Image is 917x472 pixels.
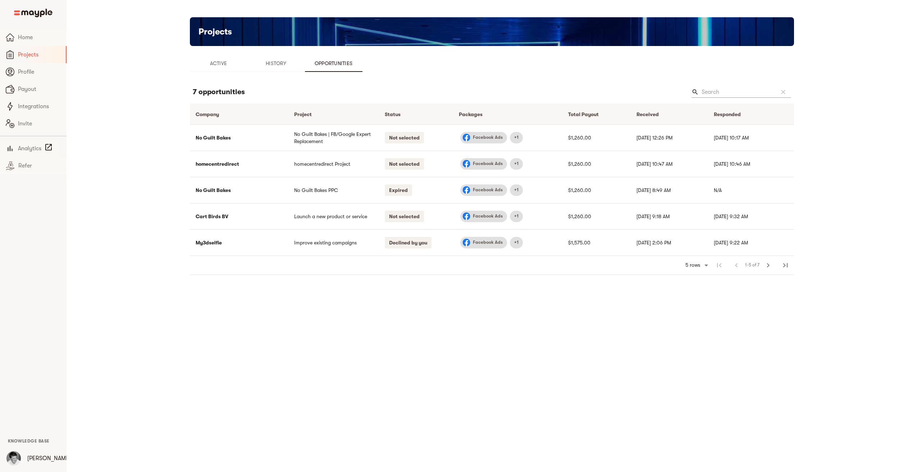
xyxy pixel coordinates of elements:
[462,133,471,142] img: facebook.svg
[781,261,790,270] span: last_page
[193,86,245,98] h6: 7 opportunities
[745,262,759,269] span: 1-5 of 7
[194,59,243,68] span: Active
[711,257,728,274] span: First Page
[385,211,424,222] p: Not selected
[714,187,722,193] span: N/A
[469,239,507,246] span: Facebook Ads
[510,211,523,222] div: Google Ads
[462,186,471,194] img: facebook.svg
[18,33,61,42] span: Home
[692,88,699,96] span: Search
[252,59,301,68] span: History
[510,187,523,193] span: +1
[562,203,631,229] td: $1,260.00
[764,261,772,270] span: chevron_right
[637,161,672,167] span: [DATE] 10:47 AM
[562,124,631,151] td: $1,260.00
[190,229,288,256] td: My3dselfie
[294,110,312,119] div: Project
[18,161,61,170] span: Refer
[196,110,219,119] div: Company
[385,184,412,196] p: Expired
[459,110,492,119] span: Packages
[637,110,659,119] div: Received
[681,260,711,271] div: 5 rows
[14,9,53,17] img: Main logo
[18,102,61,111] span: Integrations
[510,237,523,248] div: Google Ads
[6,451,21,466] img: wX89r4wFQIubCHj7pWQt
[2,447,25,470] button: User Menu
[777,257,794,274] span: Last Page
[469,134,507,141] span: Facebook Ads
[8,439,50,444] span: Knowledge Base
[562,151,631,177] td: $1,260.00
[702,86,772,98] input: Search
[190,124,288,151] td: No Guilt Bakes
[385,110,401,119] div: Status
[385,132,424,143] p: Not selected
[684,262,702,268] div: 5 rows
[568,110,599,119] div: Total Payout
[196,110,228,119] span: Company
[288,203,379,229] td: Launch a new product or service
[462,160,471,168] img: facebook.svg
[510,184,523,196] div: Google Ads
[288,151,379,177] td: homecentredirect Project
[190,203,288,229] td: Cart Birds BV
[510,134,523,141] span: +1
[637,214,670,219] span: [DATE] 9:18 AM
[759,257,777,274] span: Next Page
[714,161,750,167] span: [DATE] 10:46 AM
[714,110,750,119] span: Responded
[294,110,321,119] span: Project
[18,85,61,93] span: Payout
[637,187,671,193] span: [DATE] 8:49 AM
[459,110,483,119] div: Packages
[714,135,749,141] span: [DATE] 10:17 AM
[462,238,471,247] img: facebook.svg
[714,214,748,219] span: [DATE] 9:32 AM
[728,257,745,274] span: Previous Page
[788,389,917,472] iframe: Chat Widget
[510,158,523,170] div: Google Ads
[309,59,358,68] span: Opportunities
[637,110,668,119] span: Received
[190,151,288,177] td: homecentredirect
[562,229,631,256] td: $1,575.00
[18,50,60,59] span: Projects
[18,144,41,153] span: Analytics
[510,213,523,220] span: +1
[469,213,507,220] span: Facebook Ads
[562,177,631,203] td: $1,260.00
[27,454,71,463] p: [PERSON_NAME]
[637,240,671,246] span: [DATE] 2:06 PM
[385,158,424,170] p: Not selected
[385,237,432,248] p: Declined by you
[190,177,288,203] td: No Guilt Bakes
[462,212,471,221] img: facebook.svg
[18,68,61,76] span: Profile
[8,438,50,444] a: Knowledge Base
[510,160,523,167] span: +1
[199,26,232,37] h5: Projects
[18,119,61,128] span: Invite
[385,110,410,119] span: Status
[637,135,672,141] span: [DATE] 12:26 PM
[469,187,507,193] span: Facebook Ads
[288,124,379,151] td: No Guilt Bakes | FB/Google Expert Replacement
[469,160,507,167] span: Facebook Ads
[510,132,523,143] div: Google Ads
[714,240,748,246] span: [DATE] 9:22 AM
[510,239,523,246] span: +1
[568,110,608,119] span: Total Payout
[288,229,379,256] td: Improve existing campaigns
[288,177,379,203] td: No Guilt Bakes PPC
[714,110,741,119] div: Responded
